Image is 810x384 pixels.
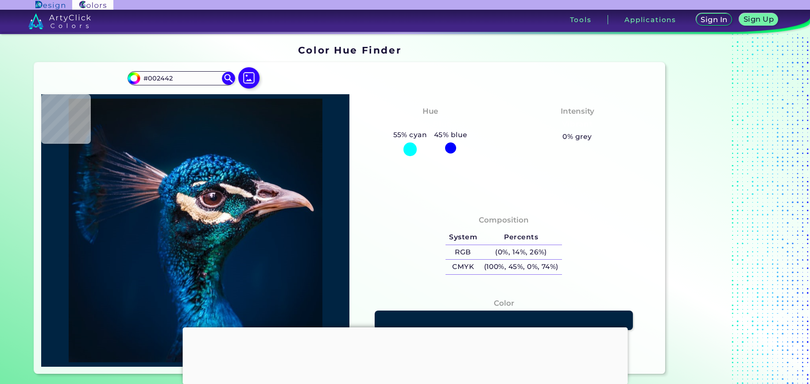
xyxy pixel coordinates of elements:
h5: 55% cyan [390,129,430,141]
h5: (0%, 14%, 26%) [481,245,562,260]
img: logo_artyclick_colors_white.svg [28,13,91,29]
h4: Intensity [561,105,594,118]
h1: Color Hue Finder [298,43,401,57]
img: img_pavlin.jpg [46,99,345,362]
h4: Composition [479,214,529,227]
h5: (100%, 45%, 0%, 74%) [481,260,562,274]
h3: Applications [624,16,676,23]
h3: Vibrant [558,119,597,130]
h5: Sign Up [745,16,772,23]
img: ArtyClick Design logo [35,1,65,9]
img: icon search [222,72,235,85]
a: Sign In [698,14,731,25]
iframe: Advertisement [669,42,779,377]
h5: System [446,230,480,245]
h3: Tools [570,16,592,23]
h3: Cyan-Blue [405,119,455,130]
a: Sign Up [741,14,776,25]
h4: Color [494,297,514,310]
input: type color.. [140,72,222,84]
h5: Sign In [702,16,726,23]
h5: 45% blue [430,129,471,141]
h5: Percents [481,230,562,245]
h4: Hue [422,105,438,118]
img: icon picture [238,67,260,88]
iframe: Advertisement [182,327,628,382]
h5: RGB [446,245,480,260]
h5: CMYK [446,260,480,274]
h5: 0% grey [562,131,592,142]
